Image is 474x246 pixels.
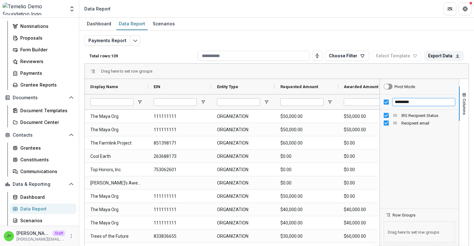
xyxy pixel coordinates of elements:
[424,51,464,61] button: Export Data
[130,36,140,46] button: Edit selected report
[20,58,71,65] div: Reviewers
[380,112,459,119] div: IRS Recipient Status Column
[10,166,76,177] a: Communications
[13,182,66,187] span: Data & Reporting
[10,68,76,78] a: Payments
[10,117,76,127] a: Document Center
[280,190,332,203] span: $50,000.00
[393,98,455,106] input: Filter Columns Input
[344,98,387,106] input: Awarded Amount Filter Input
[280,177,332,190] span: $0.00
[10,80,76,90] a: Grantee Reports
[154,98,197,106] input: EIN Filter Input
[3,179,76,189] button: Open Data & Reporting
[150,19,177,28] div: Scenarios
[20,119,71,126] div: Document Center
[90,203,142,216] span: The Maya Org
[154,123,206,136] span: 111111111
[372,51,422,61] button: Select Template
[393,213,415,217] span: Row Groups
[137,100,142,105] button: Open Filter Menu
[154,84,160,89] span: EIN
[82,4,113,13] nav: breadcrumb
[280,84,318,89] span: Requested Amount
[344,123,396,136] span: $50,000.00
[344,230,396,243] span: $60,000.00
[459,3,471,15] button: Get Help
[312,51,322,61] button: Toggle auto height
[16,230,50,236] p: [PERSON_NAME] <[PERSON_NAME][EMAIL_ADDRESS][DOMAIN_NAME]>
[380,119,459,127] div: Recipient email Column
[217,190,269,203] span: ORGANIZATION
[10,192,76,202] a: Dashboard
[20,81,71,88] div: Grantee Reports
[16,236,65,242] p: [PERSON_NAME][EMAIL_ADDRESS][DOMAIN_NAME]
[20,35,71,41] div: Proposals
[380,112,459,127] div: Column List 2 Columns
[116,19,148,28] div: Data Report
[10,215,76,226] a: Scenarios
[84,18,114,30] a: Dashboard
[344,150,396,163] span: $0.00
[217,110,269,123] span: ORGANIZATION
[67,3,76,15] button: Open entity switcher
[344,203,396,216] span: $40,000.00
[384,221,455,243] span: Drag here to set row groups
[101,69,152,74] div: Row Groups
[89,54,195,58] p: Total rows: 139
[3,3,65,15] img: Temelio Demo Foundation logo
[280,137,332,150] span: $60,000.00
[280,110,332,123] span: $50,000.00
[280,230,332,243] span: $30,000.00
[90,137,142,150] span: The Farmlink Project
[344,190,396,203] span: $0.00
[116,18,148,30] a: Data Report
[344,110,396,123] span: $50,000.00
[217,150,269,163] span: ORGANIZATION
[401,121,455,126] span: Recipient email
[90,177,142,190] span: [PERSON_NAME]'s Awesome Nonprofit
[84,19,114,28] div: Dashboard
[101,69,152,74] span: Drag here to set row groups
[154,150,206,163] span: 263688173
[201,100,206,105] button: Open Filter Menu
[217,230,269,243] span: ORGANIZATION
[84,36,131,46] button: Payments Report
[13,95,66,100] span: Documents
[154,163,206,176] span: 753062601
[327,100,332,105] button: Open Filter Menu
[90,163,142,176] span: Top Honors, Inc.
[20,70,71,76] div: Payments
[84,5,111,12] div: Data Report
[10,204,76,214] a: Data Report
[20,46,71,53] div: Form Builder
[53,230,65,236] p: Staff
[20,23,71,29] div: Nominations
[13,133,66,138] span: Contacts
[325,51,369,61] button: Choose Filter
[10,44,76,55] a: Form Builder
[67,232,75,240] button: More
[444,3,456,15] button: Partners
[217,163,269,176] span: ORGANIZATION
[20,107,71,114] div: Document Templates
[154,203,206,216] span: 111111111
[217,98,260,106] input: Entity Type Filter Input
[10,21,76,31] a: Nominations
[90,98,133,106] input: Display Name Filter Input
[20,205,71,212] div: Data Report
[401,113,455,118] span: IRS Recipient Status
[3,93,76,103] button: Open Documents
[344,163,396,176] span: $0.00
[462,99,467,115] span: Columns
[344,177,396,190] span: $0.00
[280,203,332,216] span: $40,000.00
[90,110,142,123] span: The Maya Org
[264,100,269,105] button: Open Filter Menu
[154,190,206,203] span: 111111111
[10,105,76,116] a: Document Templates
[280,217,332,230] span: $40,000.00
[154,230,206,243] span: 833836655
[90,190,142,203] span: The Maya Org
[344,137,396,150] span: $0.00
